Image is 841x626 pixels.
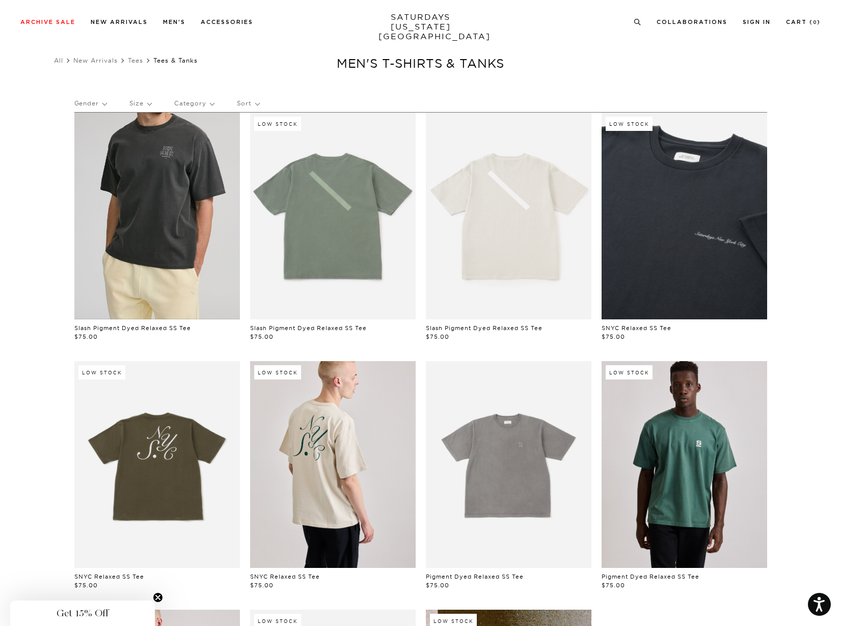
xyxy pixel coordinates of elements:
p: Sort [237,92,259,115]
a: Sign In [743,19,771,25]
div: Low Stock [606,365,653,379]
a: Tees [128,57,143,64]
span: $75.00 [250,333,274,340]
a: Cart (0) [786,19,821,25]
a: Men's [163,19,185,25]
div: Low Stock [606,117,653,131]
a: Collaborations [657,19,727,25]
span: $75.00 [426,582,449,589]
small: 0 [813,20,817,25]
button: Close teaser [153,592,163,603]
p: Category [174,92,214,115]
div: Get 15% OffClose teaser [10,601,155,626]
a: SNYC Relaxed SS Tee [250,573,320,580]
div: Low Stock [254,117,301,131]
div: Low Stock [254,365,301,379]
a: All [54,57,63,64]
a: Slash Pigment Dyed Relaxed SS Tee [426,324,542,332]
span: Tees & Tanks [153,57,198,64]
span: $75.00 [602,333,625,340]
a: Slash Pigment Dyed Relaxed SS Tee [250,324,367,332]
p: Size [129,92,151,115]
a: New Arrivals [91,19,148,25]
a: Slash Pigment Dyed Relaxed SS Tee [74,324,191,332]
div: Low Stock [78,365,125,379]
span: Get 15% Off [57,607,108,619]
span: $75.00 [74,582,98,589]
a: SNYC Relaxed SS Tee [602,324,671,332]
a: SATURDAYS[US_STATE][GEOGRAPHIC_DATA] [378,12,463,41]
a: New Arrivals [73,57,118,64]
a: Pigment Dyed Relaxed SS Tee [602,573,699,580]
a: Archive Sale [20,19,75,25]
span: $75.00 [250,582,274,589]
a: Accessories [201,19,253,25]
span: $75.00 [74,333,98,340]
a: SNYC Relaxed SS Tee [74,573,144,580]
span: $75.00 [426,333,449,340]
span: $75.00 [602,582,625,589]
a: Pigment Dyed Relaxed SS Tee [426,573,524,580]
p: Gender [74,92,106,115]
